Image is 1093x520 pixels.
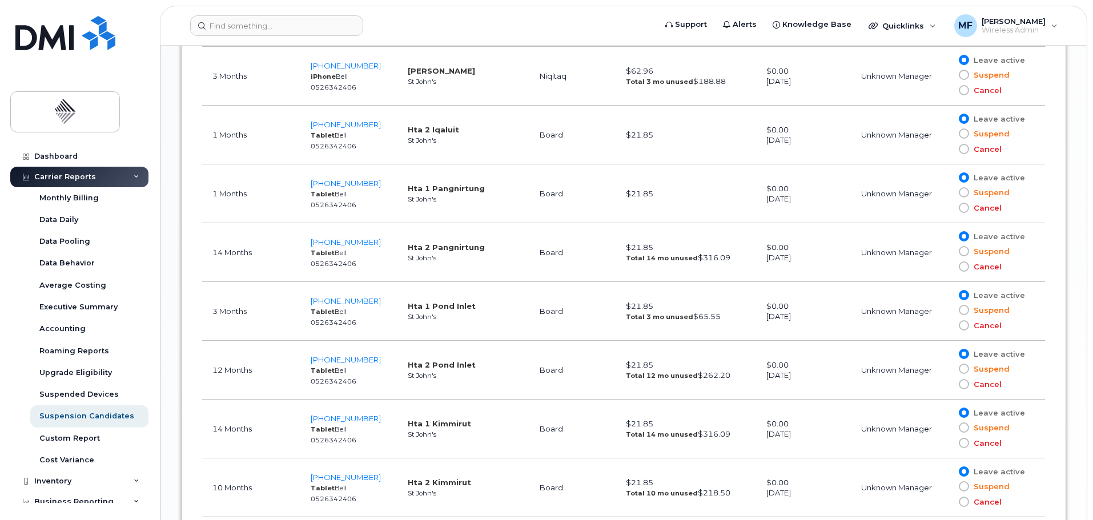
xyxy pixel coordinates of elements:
[969,364,1010,374] span: Suspend
[766,135,840,146] div: [DATE]
[969,231,1025,242] span: Leave active
[756,341,850,400] td: $0.00
[408,125,459,134] strong: Hta 2 Iqaluit
[969,55,1025,66] span: Leave active
[311,131,356,150] small: Bell 0526342406
[616,458,757,517] td: $21.85 $218.50
[408,254,436,262] small: St John's
[202,458,300,517] td: 10 Months
[311,72,356,91] small: Bell 0526342406
[969,144,1002,155] span: Cancel
[851,341,949,400] td: Unknown Manager
[675,19,707,30] span: Support
[311,190,356,209] small: Bell 0526342406
[969,320,1002,331] span: Cancel
[311,308,335,316] strong: Tablet
[616,282,757,341] td: $21.85 $65.55
[529,341,616,400] td: Board
[969,497,1002,507] span: Cancel
[408,136,436,144] small: St John's
[766,487,840,498] div: [DATE]
[311,473,381,482] a: [PHONE_NUMBER]
[969,85,1002,96] span: Cancel
[733,19,757,30] span: Alerts
[765,13,859,36] a: Knowledge Base
[756,47,850,106] td: $0.00
[969,466,1025,477] span: Leave active
[851,47,949,106] td: Unknown Manager
[408,184,485,193] strong: Hta 1 Pangnirtung
[408,430,436,438] small: St John's
[408,78,436,86] small: St John's
[311,179,381,188] a: [PHONE_NUMBER]
[311,120,381,129] a: [PHONE_NUMBER]
[969,379,1002,390] span: Cancel
[311,72,336,80] strong: iPhone
[202,341,300,400] td: 12 Months
[311,249,356,268] small: Bell 0526342406
[969,305,1010,316] span: Suspend
[782,19,851,30] span: Knowledge Base
[202,282,300,341] td: 3 Months
[969,261,1002,272] span: Cancel
[311,61,381,70] a: [PHONE_NUMBER]
[969,481,1010,492] span: Suspend
[969,114,1025,124] span: Leave active
[616,400,757,458] td: $21.85 $316.09
[408,419,471,428] strong: Hta 1 Kimmirut
[946,14,1066,37] div: Michael Feehan
[626,254,698,262] strong: Total 14 mo unused
[969,128,1010,139] span: Suspend
[969,70,1010,80] span: Suspend
[882,21,924,30] span: Quicklinks
[969,203,1002,213] span: Cancel
[982,17,1046,26] span: [PERSON_NAME]
[969,438,1002,449] span: Cancel
[408,489,436,497] small: St John's
[311,425,356,444] small: Bell 0526342406
[766,370,840,381] div: [DATE]
[311,308,356,326] small: Bell 0526342406
[657,13,715,36] a: Support
[408,66,475,75] strong: [PERSON_NAME]
[969,408,1025,418] span: Leave active
[616,341,757,400] td: $21.85 $262.20
[969,349,1025,360] span: Leave active
[311,484,335,492] strong: Tablet
[311,190,335,198] strong: Tablet
[202,400,300,458] td: 14 Months
[756,164,850,223] td: $0.00
[861,14,944,37] div: Quicklinks
[190,15,363,36] input: Find something...
[311,296,381,305] a: [PHONE_NUMBER]
[529,47,616,106] td: Niqitaq
[311,355,381,364] a: [PHONE_NUMBER]
[408,243,485,252] strong: Hta 2 Pangnirtung
[616,47,757,106] td: $62.96 $188.88
[311,414,381,423] a: [PHONE_NUMBER]
[311,366,356,385] small: Bell 0526342406
[766,252,840,263] div: [DATE]
[408,301,476,311] strong: Hta 1 Pond Inlet
[851,164,949,223] td: Unknown Manager
[311,237,381,247] a: [PHONE_NUMBER]
[851,400,949,458] td: Unknown Manager
[766,429,840,440] div: [DATE]
[202,164,300,223] td: 1 Months
[626,430,698,438] strong: Total 14 mo unused
[766,311,840,322] div: [DATE]
[311,131,335,139] strong: Tablet
[529,400,616,458] td: Board
[851,458,949,517] td: Unknown Manager
[626,372,698,380] strong: Total 12 mo unused
[529,223,616,282] td: Board
[756,400,850,458] td: $0.00
[408,313,436,321] small: St John's
[311,249,335,257] strong: Tablet
[626,78,693,86] strong: Total 3 mo unused
[529,164,616,223] td: Board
